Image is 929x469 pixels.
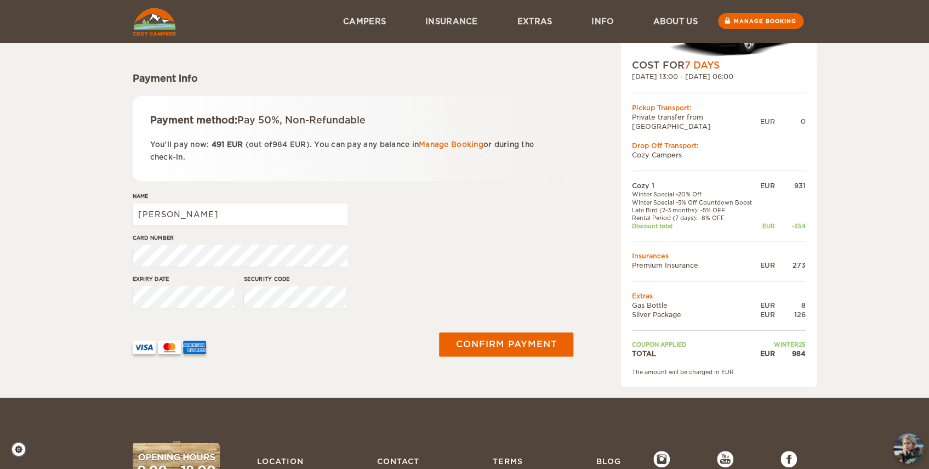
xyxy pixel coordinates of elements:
td: Premium Insurance [632,261,758,270]
a: Manage booking [718,13,803,29]
button: Confirm payment [439,332,573,357]
td: Silver Package [632,310,758,319]
td: TOTAL [632,349,758,358]
img: mastercard [158,341,181,354]
div: 126 [775,310,806,319]
div: EUR [760,117,775,126]
span: 7 Days [685,60,720,71]
div: EUR [757,301,774,310]
label: Name [133,192,347,200]
td: Winter Special -5% Off Countdown Boost [632,199,758,206]
td: Late Bird (2-3 months): -5% OFF [632,206,758,214]
div: The amount will be charged in EUR [632,368,806,376]
td: Winter Special -20% Off [632,190,758,198]
td: Extras [632,291,806,301]
div: 931 [775,181,806,190]
span: 984 [272,140,288,149]
span: 491 [212,140,225,149]
td: Discount total [632,222,758,230]
div: Payment method: [150,114,556,127]
td: WINTER25 [757,341,805,348]
div: 0 [775,117,806,126]
div: COST FOR [632,59,806,72]
button: chat-button [893,433,924,464]
div: EUR [757,181,774,190]
div: -354 [775,222,806,230]
a: Cookie settings [11,442,33,457]
td: Rental Period (7 days): -8% OFF [632,214,758,222]
img: Cozy Campers [133,8,176,36]
img: VISA [133,341,156,354]
label: Security code [244,275,346,283]
td: Gas Bottle [632,301,758,310]
div: 273 [775,261,806,270]
a: Manage Booking [419,140,483,149]
td: Cozy Campers [632,150,806,160]
label: Card number [133,234,347,242]
td: Insurances [632,251,806,261]
div: 984 [775,349,806,358]
div: EUR [757,222,774,230]
div: EUR [757,261,774,270]
div: EUR [757,310,774,319]
img: AMEX [183,341,206,354]
td: Coupon applied [632,341,758,348]
label: Expiry date [133,275,235,283]
div: Payment info [133,72,574,85]
td: Private transfer from [GEOGRAPHIC_DATA] [632,112,760,131]
span: EUR [227,140,243,149]
img: Freyja at Cozy Campers [893,433,924,464]
span: EUR [290,140,306,149]
div: [DATE] 13:00 - [DATE] 06:00 [632,72,806,81]
div: Pickup Transport: [632,103,806,112]
td: Cozy 1 [632,181,758,190]
span: Pay 50%, Non-Refundable [237,115,366,126]
p: You'll pay now: (out of ). You can pay any balance in or during the check-in. [150,138,556,164]
div: Drop Off Transport: [632,141,806,150]
div: 8 [775,301,806,310]
div: EUR [757,349,774,358]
